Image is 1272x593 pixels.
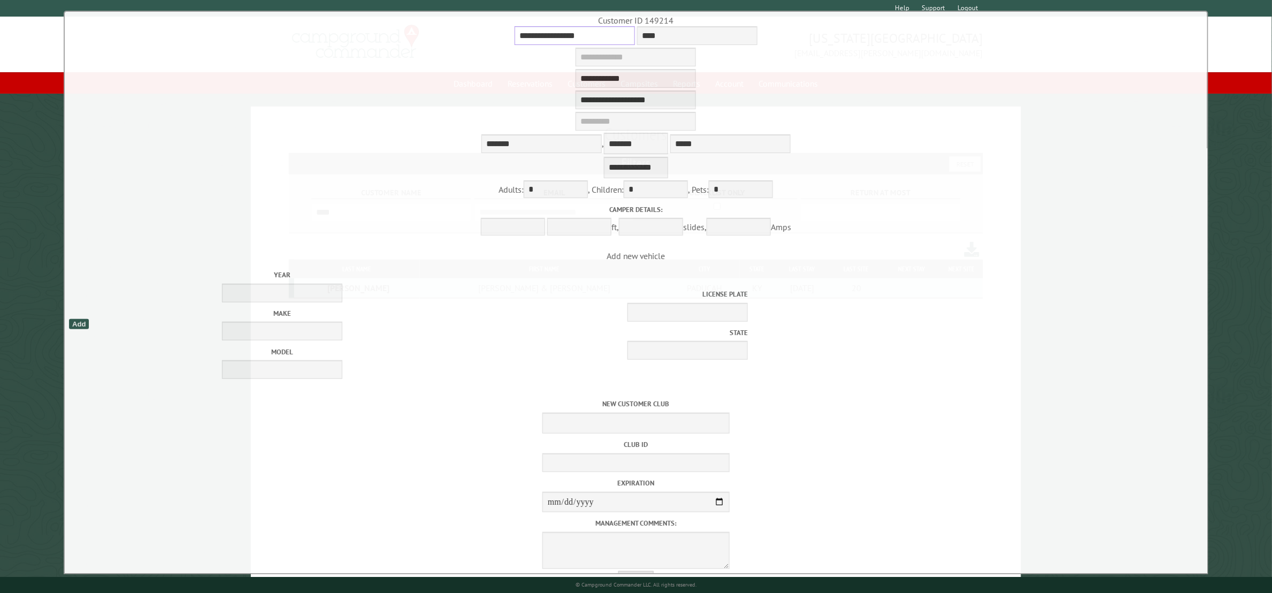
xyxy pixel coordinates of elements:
[67,90,1205,181] div: ,
[67,204,1205,238] div: ft, slides, Amps
[67,478,1205,488] label: Expiration
[128,347,436,357] label: Model
[67,439,1205,450] label: Club ID
[128,270,436,280] label: Year
[67,399,1205,409] label: New customer club
[67,14,1205,26] div: Customer ID 149214
[67,518,1205,528] label: Management comments:
[128,308,436,318] label: Make
[440,328,748,338] label: State
[67,250,1205,386] span: Add new vehicle
[618,571,654,591] button: Save
[440,289,748,299] label: License Plate
[69,319,89,329] div: Add
[67,180,1205,201] div: Adults: , Children: , Pets:
[67,204,1205,215] label: Camper details:
[576,581,696,588] small: © Campground Commander LLC. All rights reserved.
